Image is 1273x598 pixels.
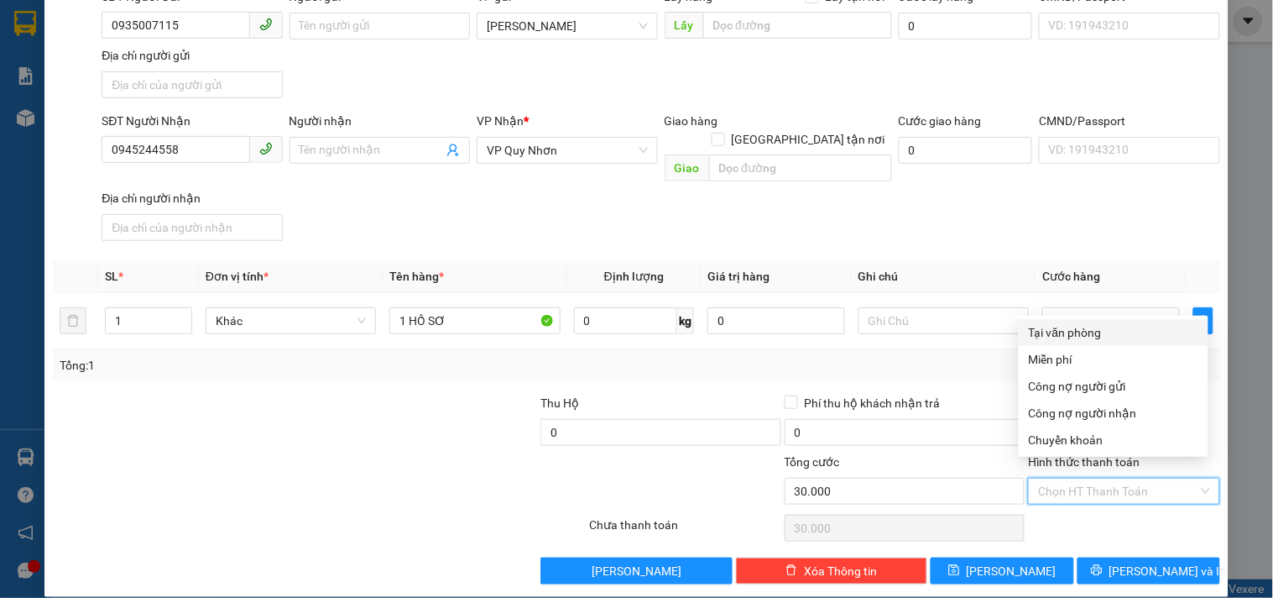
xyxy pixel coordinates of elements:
input: Địa chỉ của người gửi [102,71,282,98]
input: Dọc đường [703,12,892,39]
input: Cước giao hàng [899,137,1033,164]
strong: 0901 900 568 [108,47,243,79]
span: Định lượng [604,270,664,283]
span: Lấy [665,12,703,39]
input: Ghi Chú [858,307,1029,334]
button: deleteXóa Thông tin [736,558,927,585]
span: phone [259,18,273,31]
span: Xóa Thông tin [804,562,877,580]
div: Công nợ người nhận [1029,404,1198,422]
span: VP GỬI: [11,105,84,129]
span: Cước hàng [1042,270,1100,283]
span: VP Quy Nhơn [487,138,647,163]
strong: 0901 933 179 [108,81,190,97]
span: Giao [665,155,709,181]
div: CMND/Passport [1039,112,1219,130]
span: plus [1194,314,1213,328]
input: VD: Bàn, Ghế [389,307,560,334]
span: Khác [216,308,366,333]
div: Chưa thanh toán [587,516,782,545]
th: Ghi chú [852,260,1036,293]
span: Giá trị hàng [707,270,770,283]
div: Tổng: 1 [60,356,493,375]
span: [PERSON_NAME] và In [1109,562,1227,580]
strong: 0901 936 968 [11,81,93,97]
div: Cước gửi hàng sẽ được ghi vào công nợ của người gửi [1019,373,1208,400]
span: Đơn vị tính [206,270,269,283]
strong: 0931 600 979 [11,47,91,79]
div: Tại văn phòng [1029,323,1198,342]
span: user-add [446,144,460,157]
strong: Sài Gòn: [11,47,61,63]
div: Địa chỉ người nhận [102,189,282,207]
label: Cước giao hàng [899,114,982,128]
input: Cước lấy hàng [899,13,1033,39]
input: Dọc đường [709,155,892,181]
div: Công nợ người gửi [1029,377,1198,396]
input: 0 [707,307,845,334]
div: Miễn phí [1029,350,1198,369]
span: kg [677,307,694,334]
strong: [PERSON_NAME]: [108,47,213,63]
span: [PERSON_NAME] [592,562,681,580]
span: save [948,564,960,578]
div: SĐT Người Nhận [102,112,282,130]
span: Giao hàng [665,114,718,128]
span: phone [259,142,273,155]
span: SL [105,270,118,283]
button: save[PERSON_NAME] [931,558,1073,585]
span: VP Nhận [477,114,524,128]
label: Hình thức thanh toán [1028,455,1140,469]
span: [GEOGRAPHIC_DATA] tận nơi [725,130,892,149]
span: Phí thu hộ khách nhận trả [798,394,947,412]
div: Người nhận [290,112,470,130]
span: Phan Đình Phùng [487,13,647,39]
span: Thu Hộ [540,396,579,410]
button: printer[PERSON_NAME] và In [1077,558,1220,585]
input: Địa chỉ của người nhận [102,214,282,241]
span: Tên hàng [389,270,444,283]
span: delete [785,564,797,578]
button: [PERSON_NAME] [540,558,732,585]
button: delete [60,307,86,334]
span: Tổng cước [785,455,840,469]
span: ĐỨC ĐẠT GIA LAI [46,16,209,39]
button: plus [1193,307,1213,334]
div: Địa chỉ người gửi [102,46,282,65]
span: [PERSON_NAME] [967,562,1056,580]
div: Chuyển khoản [1029,431,1198,449]
div: Cước gửi hàng sẽ được ghi vào công nợ của người nhận [1019,400,1208,427]
span: printer [1091,564,1103,578]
